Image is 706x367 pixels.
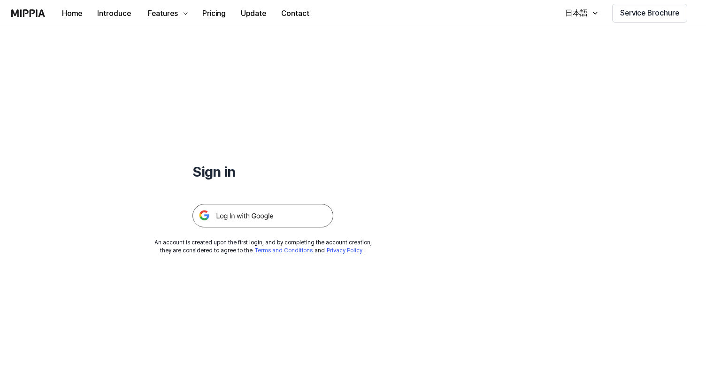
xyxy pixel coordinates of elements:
div: Features [146,8,180,19]
button: Pricing [195,4,233,23]
a: Terms and Conditions [254,247,313,254]
button: Introduce [90,4,138,23]
button: Contact [274,4,317,23]
div: An account is created upon the first login, and by completing the account creation, they are cons... [154,239,372,255]
a: Privacy Policy [327,247,362,254]
a: Update [233,0,274,26]
button: 日本語 [556,4,605,23]
h1: Sign in [192,162,333,181]
button: Update [233,4,274,23]
img: logo [11,9,45,17]
button: Features [138,4,195,23]
div: 日本語 [563,8,590,19]
img: 구글 로그인 버튼 [192,204,333,227]
button: Service Brochure [612,4,687,23]
button: Home [54,4,90,23]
